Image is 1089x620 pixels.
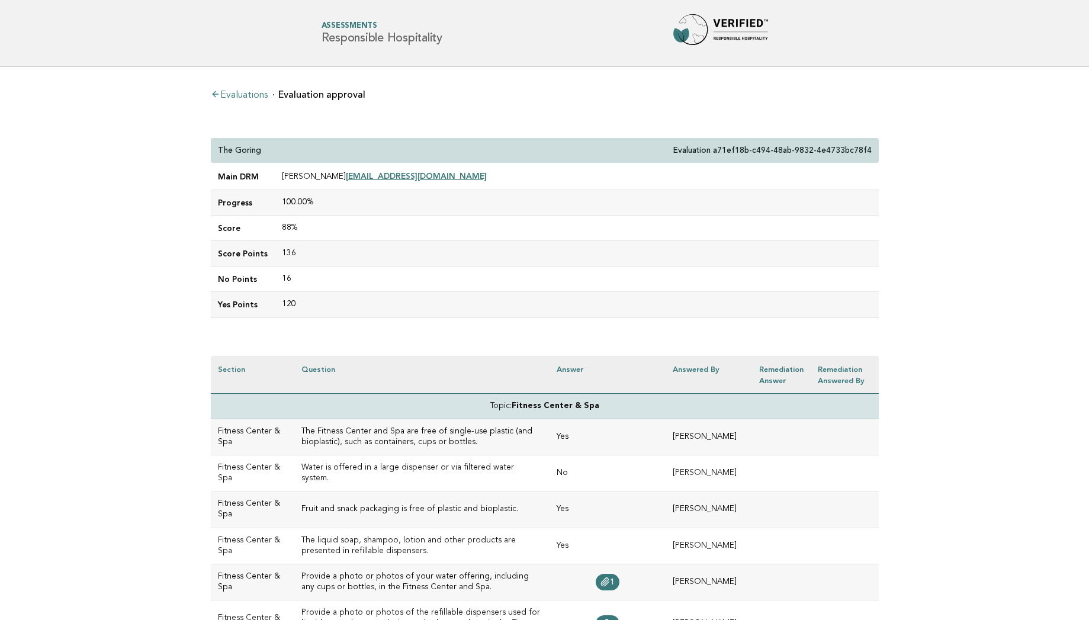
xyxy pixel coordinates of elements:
a: Evaluations [211,91,268,100]
td: 16 [275,266,879,292]
td: Topic: [211,393,879,419]
td: 100.00% [275,190,879,216]
td: [PERSON_NAME] [275,163,879,190]
th: Answer [550,356,666,394]
td: 136 [275,241,879,266]
td: No [550,455,666,491]
td: [PERSON_NAME] [666,419,752,455]
td: Yes Points [211,292,275,317]
a: [EMAIL_ADDRESS][DOMAIN_NAME] [346,171,487,181]
h3: Provide a photo or photos of your water offering, including any cups or bottles, in the Fitness C... [301,571,542,593]
td: 88% [275,216,879,241]
td: Fitness Center & Spa [211,419,295,455]
td: [PERSON_NAME] [666,455,752,491]
h3: Fruit and snack packaging is free of plastic and bioplastic. [301,504,542,515]
h3: The Fitness Center and Spa are free of single-use plastic (and bioplastic), such as containers, c... [301,426,542,448]
td: No Points [211,266,275,292]
a: 1 [596,574,619,590]
strong: Fitness Center & Spa [512,402,599,410]
span: 1 [610,578,615,586]
td: Main DRM [211,163,275,190]
h3: Water is offered in a large dispenser or via filtered water system. [301,462,542,484]
td: 120 [275,292,879,317]
img: Forbes Travel Guide [673,14,768,52]
td: [PERSON_NAME] [666,564,752,600]
td: Yes [550,528,666,564]
td: Fitness Center & Spa [211,528,295,564]
td: Fitness Center & Spa [211,564,295,600]
td: Fitness Center & Spa [211,455,295,491]
td: [PERSON_NAME] [666,491,752,528]
p: The Goring [218,145,261,156]
p: Evaluation a71ef18b-c494-48ab-9832-4e4733bc78f4 [673,145,872,156]
td: Score Points [211,241,275,266]
td: Yes [550,491,666,528]
td: [PERSON_NAME] [666,528,752,564]
td: Progress [211,190,275,216]
h1: Responsible Hospitality [322,23,442,44]
td: Fitness Center & Spa [211,491,295,528]
td: Yes [550,419,666,455]
span: Assessments [322,23,442,30]
td: Score [211,216,275,241]
th: Question [294,356,550,394]
th: Answered by [666,356,752,394]
h3: The liquid soap, shampoo, lotion and other products are presented in refillable dispensers. [301,535,542,557]
li: Evaluation approval [272,90,365,99]
th: Remediation Answered by [811,356,878,394]
th: Remediation Answer [752,356,811,394]
th: Section [211,356,295,394]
